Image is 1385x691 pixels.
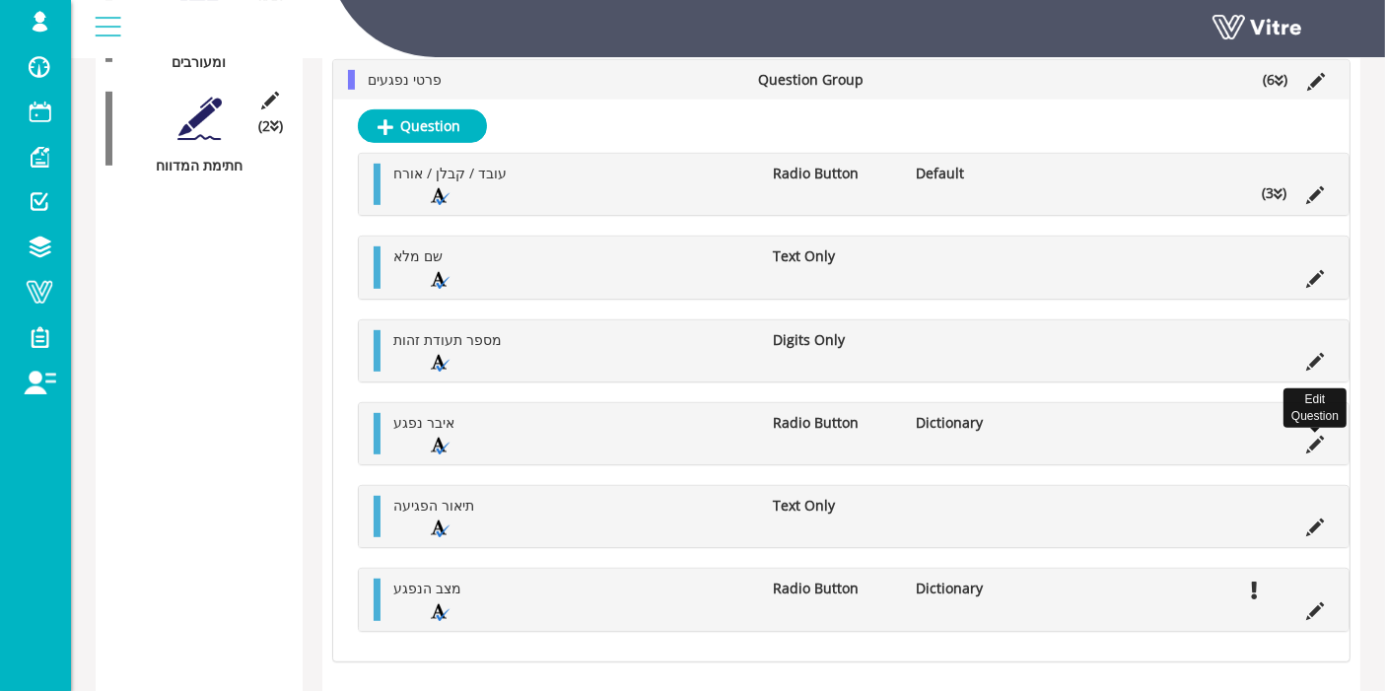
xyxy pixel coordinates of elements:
[258,116,283,136] span: (2 )
[764,579,907,598] li: Radio Button
[368,70,442,89] span: פרטי נפגעים
[1253,70,1297,90] li: (6 )
[764,330,907,350] li: Digits Only
[1283,388,1347,428] div: Edit Question
[906,413,1049,433] li: Dictionary
[764,164,907,183] li: Radio Button
[906,164,1049,183] li: Default
[764,246,907,266] li: Text Only
[393,246,443,265] span: שם מלא
[764,496,907,516] li: Text Only
[393,496,474,515] span: תיאור הפגיעה
[393,413,454,432] span: איבר נפגע
[1252,183,1296,203] li: (3 )
[358,109,487,143] a: Question
[393,579,461,597] span: מצב הנפגע
[748,70,895,90] li: Question Group
[393,330,502,349] span: מספר תעודת זהות
[393,164,507,182] span: עובד / קבלן / אורח
[105,156,278,175] div: חתימת המדווח
[906,579,1049,598] li: Dictionary
[764,413,907,433] li: Radio Button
